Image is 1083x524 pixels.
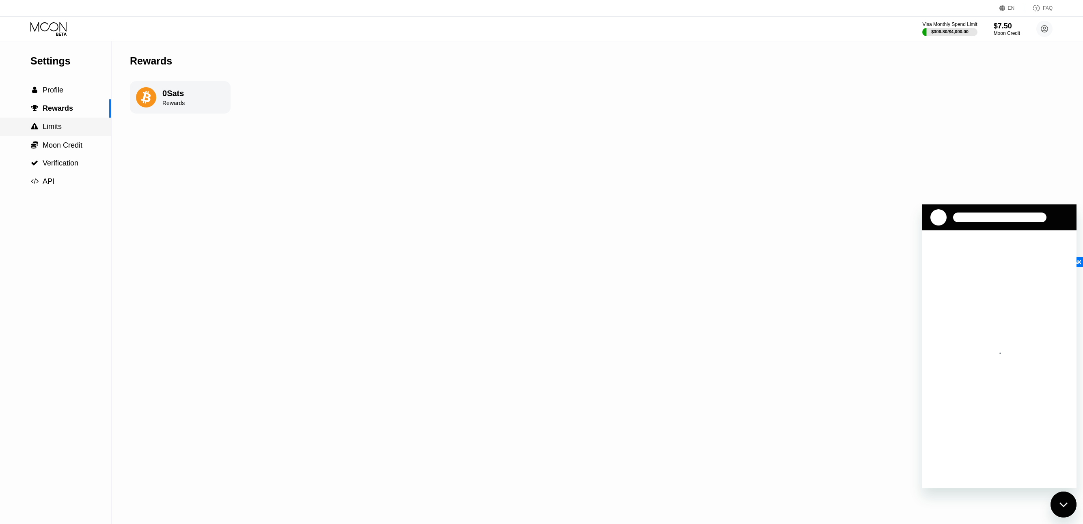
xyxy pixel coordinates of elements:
span:  [31,178,39,185]
div: FAQ [1043,5,1053,11]
div: EN [1008,5,1015,11]
iframe: Кнопка запуска окна обмена сообщениями [1051,492,1077,518]
div: $7.50Moon Credit [994,22,1020,36]
div: Rewards [130,55,172,67]
div:  [30,105,39,112]
div: Moon Credit [994,30,1020,36]
div:  [30,159,39,167]
div: $7.50 [994,22,1020,30]
span: Verification [43,159,78,167]
div:  [30,86,39,94]
div: Visa Monthly Spend Limit$306.80/$4,000.00 [922,21,977,36]
span:  [31,159,38,167]
span: Limits [43,122,62,131]
span: Moon Credit [43,141,82,149]
span: Rewards [43,104,73,112]
span:  [31,123,38,130]
div: FAQ [1024,4,1053,12]
span:  [31,105,38,112]
span:  [31,141,38,149]
div:  [30,178,39,185]
span: API [43,177,54,185]
span: Profile [43,86,63,94]
div: $306.80 / $4,000.00 [931,29,969,34]
iframe: Окно обмена сообщениями [922,204,1077,488]
div:  [30,123,39,130]
div: Settings [30,55,111,67]
div: 0 Sats [162,89,185,98]
div: EN [999,4,1024,12]
div:  [30,141,39,149]
div: Visa Monthly Spend Limit [922,21,977,27]
span:  [32,86,37,94]
div: Rewards [162,100,185,106]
